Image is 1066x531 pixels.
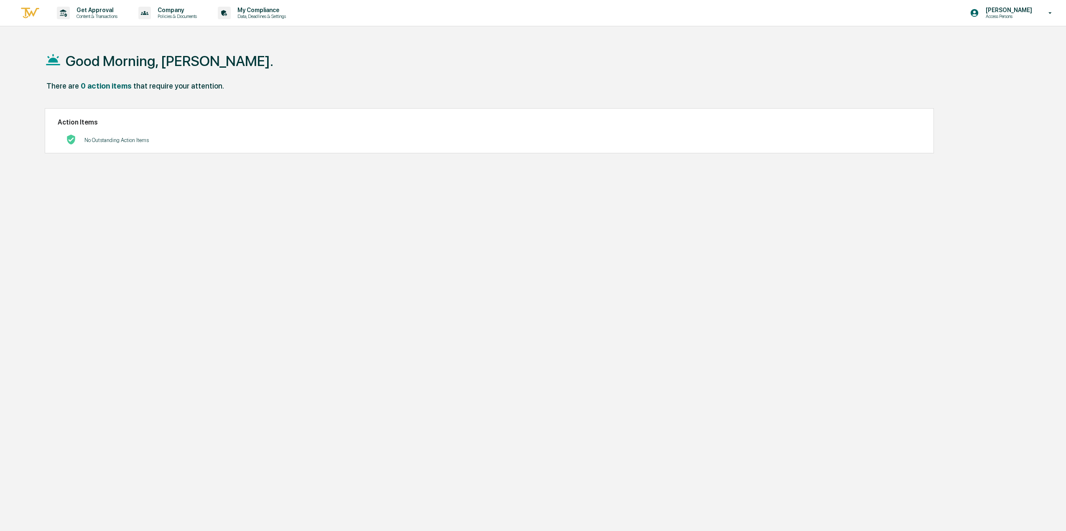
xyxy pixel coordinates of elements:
p: Company [151,7,201,13]
div: 0 action items [81,81,132,90]
img: logo [20,6,40,20]
p: Policies & Documents [151,13,201,19]
p: Data, Deadlines & Settings [231,13,290,19]
div: that require your attention. [133,81,224,90]
p: Content & Transactions [70,13,122,19]
div: There are [46,81,79,90]
h2: Action Items [58,118,921,126]
p: My Compliance [231,7,290,13]
h1: Good Morning, [PERSON_NAME]. [66,53,273,69]
img: No Actions logo [66,135,76,145]
p: Access Persons [979,13,1036,19]
p: [PERSON_NAME] [979,7,1036,13]
p: Get Approval [70,7,122,13]
p: No Outstanding Action Items [84,137,149,143]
